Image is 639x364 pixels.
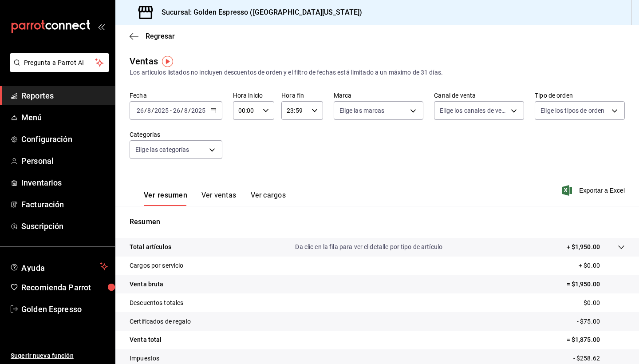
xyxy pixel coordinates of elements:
input: -- [147,107,151,114]
button: Regresar [130,32,175,40]
span: Regresar [146,32,175,40]
p: Certificados de regalo [130,317,191,326]
h3: Sucursal: Golden Espresso ([GEOGRAPHIC_DATA][US_STATE]) [154,7,362,18]
p: - $258.62 [573,354,625,363]
p: Resumen [130,217,625,227]
label: Hora fin [281,92,323,99]
span: / [151,107,154,114]
input: -- [136,107,144,114]
p: = $1,875.00 [567,335,625,344]
span: - [170,107,172,114]
span: Reportes [21,90,108,102]
img: Tooltip marker [162,56,173,67]
p: Venta bruta [130,280,163,289]
button: Ver ventas [201,191,237,206]
div: navigation tabs [144,191,286,206]
span: / [144,107,147,114]
input: ---- [154,107,169,114]
label: Hora inicio [233,92,274,99]
button: Ver cargos [251,191,286,206]
span: Elige las categorías [135,145,189,154]
label: Categorías [130,131,222,138]
input: -- [173,107,181,114]
span: Recomienda Parrot [21,281,108,293]
label: Fecha [130,92,222,99]
span: Facturación [21,198,108,210]
span: Menú [21,111,108,123]
input: -- [184,107,188,114]
p: Total artículos [130,242,171,252]
button: Exportar a Excel [564,185,625,196]
div: Ventas [130,55,158,68]
p: Cargos por servicio [130,261,184,270]
span: Suscripción [21,220,108,232]
button: open_drawer_menu [98,23,105,30]
input: ---- [191,107,206,114]
p: - $0.00 [580,298,625,308]
p: - $75.00 [577,317,625,326]
p: = $1,950.00 [567,280,625,289]
a: Pregunta a Parrot AI [6,64,109,74]
button: Ver resumen [144,191,187,206]
label: Tipo de orden [535,92,625,99]
p: + $0.00 [579,261,625,270]
span: Configuración [21,133,108,145]
span: Ayuda [21,261,96,272]
p: Descuentos totales [130,298,183,308]
span: Golden Espresso [21,303,108,315]
p: + $1,950.00 [567,242,600,252]
span: / [181,107,183,114]
p: Impuestos [130,354,159,363]
span: Sugerir nueva función [11,351,108,360]
label: Canal de venta [434,92,524,99]
span: / [188,107,191,114]
button: Pregunta a Parrot AI [10,53,109,72]
span: Pregunta a Parrot AI [24,58,95,67]
p: Venta total [130,335,162,344]
span: Elige las marcas [339,106,385,115]
div: Los artículos listados no incluyen descuentos de orden y el filtro de fechas está limitado a un m... [130,68,625,77]
p: Da clic en la fila para ver el detalle por tipo de artículo [295,242,442,252]
span: Elige los canales de venta [440,106,508,115]
span: Inventarios [21,177,108,189]
span: Personal [21,155,108,167]
label: Marca [334,92,424,99]
span: Elige los tipos de orden [540,106,604,115]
